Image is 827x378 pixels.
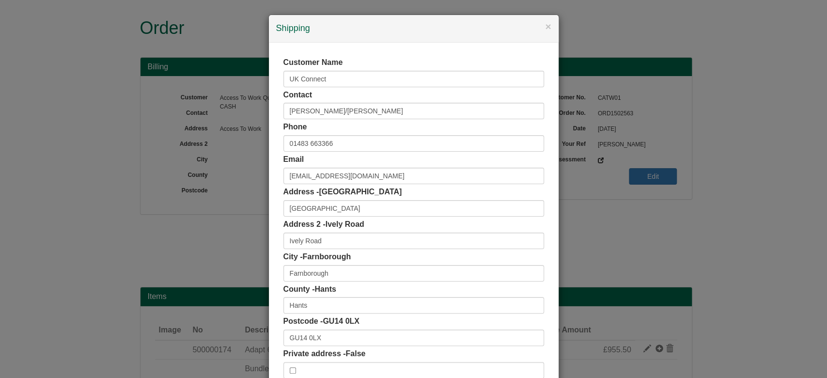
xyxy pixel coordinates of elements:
span: Ively Road [326,220,364,228]
span: Hants [314,285,336,293]
label: Phone [283,122,307,133]
button: × [545,21,551,31]
label: Customer Name [283,57,343,68]
span: [GEOGRAPHIC_DATA] [319,188,402,196]
label: Address - [283,187,402,198]
label: Email [283,154,304,165]
label: Postcode - [283,316,359,327]
label: Contact [283,90,312,101]
span: False [345,349,365,358]
label: Private address - [283,348,366,360]
h4: Shipping [276,22,551,35]
label: City - [283,252,351,263]
span: Farnborough [303,252,351,261]
span: GU14 0LX [323,317,359,325]
label: County - [283,284,336,295]
label: Address 2 - [283,219,364,230]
